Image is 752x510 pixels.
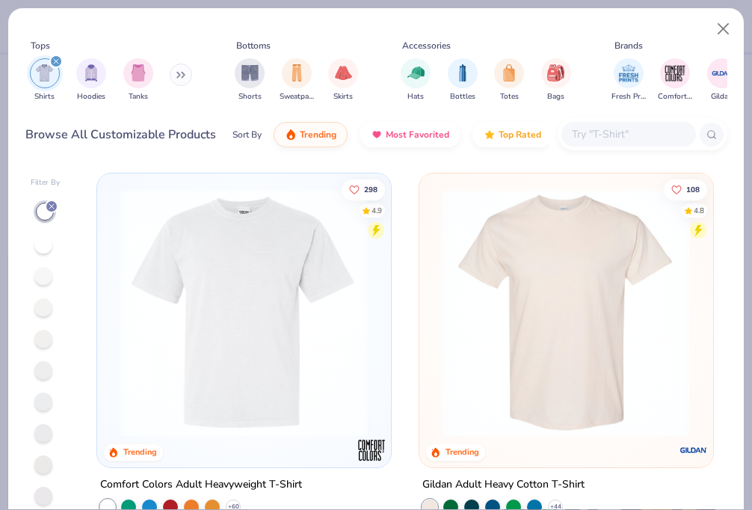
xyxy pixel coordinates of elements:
button: filter button [123,58,153,102]
div: Gildan Adult Heavy Cotton T-Shirt [422,475,585,494]
button: filter button [235,58,265,102]
img: Shorts Image [241,64,259,82]
button: filter button [30,58,60,102]
img: Totes Image [501,64,517,82]
button: filter button [494,58,524,102]
div: filter for Sweatpants [280,58,314,102]
div: filter for Hoodies [76,58,106,102]
span: Skirts [333,91,353,102]
input: Try "T-Shirt" [570,126,685,143]
div: Accessories [402,39,451,52]
img: Shirts Image [36,64,53,82]
div: filter for Shirts [30,58,60,102]
div: filter for Bags [541,58,571,102]
span: Sweatpants [280,91,314,102]
span: Totes [500,91,519,102]
img: Fresh Prints Image [617,62,640,85]
div: Bottoms [236,39,271,52]
img: Hoodies Image [83,64,99,82]
span: Fresh Prints [611,91,646,102]
div: Browse All Customizable Products [25,126,216,144]
span: Tanks [129,91,148,102]
img: Bags Image [547,64,564,82]
img: Gildan Image [711,62,733,85]
button: filter button [707,58,737,102]
img: Comfort Colors logo [357,434,386,464]
span: Hats [407,91,424,102]
button: filter button [328,58,358,102]
div: filter for Totes [494,58,524,102]
button: filter button [658,58,692,102]
span: Bags [547,91,564,102]
span: 298 [364,185,377,193]
img: TopRated.gif [484,129,496,141]
img: Tanks Image [130,64,147,82]
button: Close [709,15,738,43]
div: filter for Shorts [235,58,265,102]
button: filter button [280,58,314,102]
button: filter button [448,58,478,102]
img: most_fav.gif [371,129,383,141]
button: Top Rated [472,122,552,147]
img: Hats Image [407,64,425,82]
button: filter button [611,58,646,102]
div: Tops [31,39,50,52]
img: Comfort Colors Image [664,62,686,85]
span: Gildan [711,91,733,102]
span: 108 [686,185,700,193]
div: Brands [614,39,643,52]
button: filter button [76,58,106,102]
img: Bottles Image [454,64,471,82]
span: Shirts [34,91,55,102]
img: 1e974a9f-df0f-48c3-b113-99ed3118bfda [434,188,697,437]
img: Sweatpants Image [289,64,305,82]
div: filter for Bottles [448,58,478,102]
img: Gildan logo [678,434,708,464]
span: Most Favorited [386,129,449,141]
div: 4.9 [372,205,382,216]
button: Trending [274,122,348,147]
span: Top Rated [499,129,541,141]
div: filter for Gildan [707,58,737,102]
div: filter for Skirts [328,58,358,102]
button: Most Favorited [360,122,460,147]
div: filter for Fresh Prints [611,58,646,102]
div: Comfort Colors Adult Heavyweight T-Shirt [100,475,302,494]
div: Filter By [31,177,61,188]
span: Comfort Colors [658,91,692,102]
span: Trending [300,129,336,141]
span: Bottles [450,91,475,102]
div: Sort By [232,128,262,141]
button: filter button [401,58,431,102]
button: filter button [541,58,571,102]
div: filter for Tanks [123,58,153,102]
button: Like [342,179,385,200]
button: Like [664,179,707,200]
img: trending.gif [285,129,297,141]
div: filter for Hats [401,58,431,102]
div: filter for Comfort Colors [658,58,692,102]
span: Shorts [238,91,262,102]
img: Skirts Image [335,64,352,82]
div: 4.8 [694,205,704,216]
span: Hoodies [77,91,105,102]
img: f7f0a375-82f2-4c10-bab8-418c0702b1f2 [112,188,375,437]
